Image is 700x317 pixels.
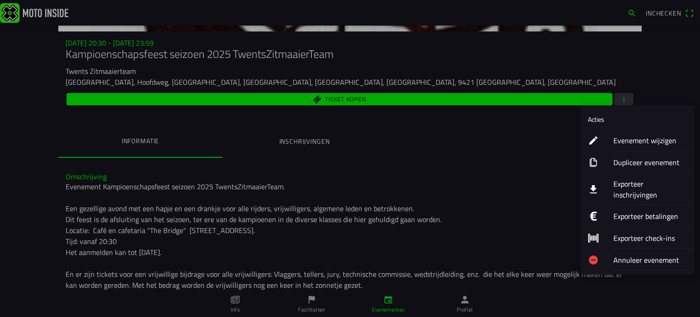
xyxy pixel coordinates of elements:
[613,233,687,244] ion-label: Exporteer check-ins
[613,135,687,146] ion-label: Evenement wijzigen
[588,157,599,168] ion-icon: copy
[588,114,604,124] ion-label: Acties
[588,233,599,244] ion-icon: barcode
[588,211,599,222] ion-icon: logo euro
[588,135,599,146] ion-icon: create
[613,255,687,265] ion-label: Annuleer evenement
[588,255,599,265] ion-icon: remove circle
[588,184,599,195] ion-icon: download
[613,211,687,222] ion-label: Exporteer betalingen
[613,157,687,168] ion-label: Dupliceer evenement
[613,178,687,200] ion-label: Exporteer inschrijvingen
